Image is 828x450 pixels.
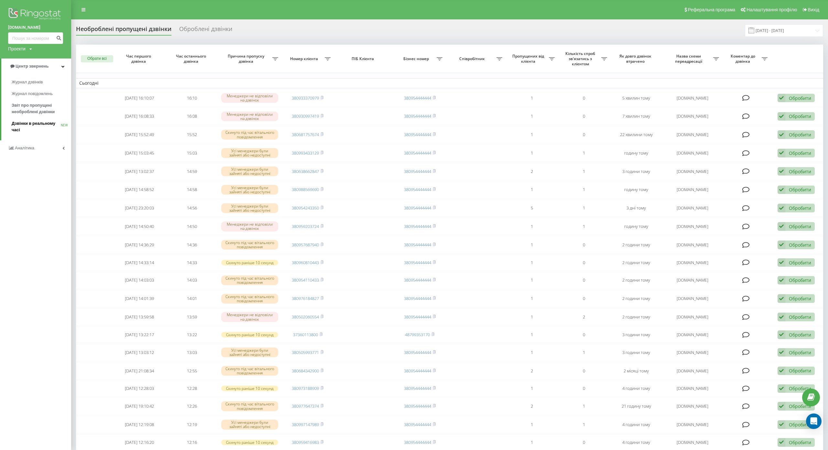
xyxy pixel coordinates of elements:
td: [DOMAIN_NAME] [662,236,722,253]
span: Бізнес номер [397,56,437,61]
td: [DATE] 14:03:03 [114,272,166,289]
div: Необроблені пропущені дзвінки [76,26,171,36]
div: Скинуто під час вітального повідомлення [221,366,278,376]
td: 2 [506,163,558,180]
a: 380933370979 [292,95,319,101]
td: [DOMAIN_NAME] [662,181,722,198]
a: Журнал повідомлень [12,88,71,100]
a: 380954110433 [292,277,319,283]
div: Обробити [789,295,811,302]
td: 3 дні тому [610,199,663,217]
td: 4 години тому [610,380,663,396]
td: [DATE] 16:08:33 [114,108,166,125]
td: 0 [558,327,610,343]
div: Обробити [789,132,811,138]
td: 12:55 [166,362,218,380]
input: Пошук за номером [8,32,63,44]
div: Скинуто під час вітального повідомлення [221,294,278,304]
td: 13:59 [166,308,218,326]
td: 2 [506,362,558,380]
div: Усі менеджери були зайняті або недоступні [221,148,278,158]
div: Обробити [789,113,811,119]
td: [DATE] 23:20:03 [114,199,166,217]
td: 14:56 [166,199,218,217]
a: 380930997419 [292,113,319,119]
a: 380954444444 [404,205,431,211]
td: [DOMAIN_NAME] [662,398,722,415]
td: 15:03 [166,145,218,162]
a: Дзвінки в реальному часіNEW [12,118,71,136]
div: Обробити [789,150,811,156]
span: Реферальна програма [688,7,735,12]
td: [DOMAIN_NAME] [662,344,722,361]
td: 2 години тому [610,272,663,289]
span: Причина пропуску дзвінка [221,54,272,64]
a: 380954444444 [404,314,431,320]
td: 14:58 [166,181,218,198]
td: [DOMAIN_NAME] [662,126,722,143]
td: 1 [558,416,610,433]
span: Коментар до дзвінка [725,54,762,64]
td: 2 години тому [610,308,663,326]
td: [DOMAIN_NAME] [662,308,722,326]
td: 0 [558,108,610,125]
td: [DOMAIN_NAME] [662,416,722,433]
td: [DATE] 12:19:08 [114,416,166,433]
span: Назва схеми переадресації [666,54,713,64]
td: 14:33 [166,255,218,271]
td: 1 [558,344,610,361]
a: 380993433129 [292,150,319,156]
td: 14:03 [166,272,218,289]
td: 2 місяці тому [610,362,663,380]
td: [DATE] 13:03:12 [114,344,166,361]
td: [DOMAIN_NAME] [662,145,722,162]
span: Час першого дзвінка [119,54,160,64]
td: 2 [506,398,558,415]
td: [DOMAIN_NAME] [662,108,722,125]
span: Центр звернень [16,64,49,69]
td: 12:19 [166,416,218,433]
a: 380954444444 [404,95,431,101]
td: 1 [558,199,610,217]
div: Скинуто раніше 10 секунд [221,260,278,265]
div: Обробити [789,168,811,175]
a: 380973188909 [292,385,319,391]
a: 380954444444 [404,132,431,137]
span: ПІБ Клієнта [340,56,387,61]
td: [DATE] 16:10:07 [114,90,166,107]
td: 1 [506,344,558,361]
a: 380960810443 [292,260,319,265]
div: Скинуто під час вітального повідомлення [221,240,278,250]
td: 1 [506,272,558,289]
td: 1 [558,398,610,415]
a: 380957687940 [292,242,319,248]
span: Вихід [808,7,819,12]
td: 0 [558,236,610,253]
td: 7 хвилин тому [610,108,663,125]
td: [DOMAIN_NAME] [662,327,722,343]
td: 1 [506,145,558,162]
td: 1 [506,308,558,326]
td: 1 [558,145,610,162]
a: 380954444444 [404,349,431,355]
a: 380959416983 [292,439,319,445]
td: 13:03 [166,344,218,361]
span: Аналiтика [15,145,34,150]
div: Обробити [789,95,811,101]
div: Обробити [789,242,811,248]
td: 0 [558,255,610,271]
a: 380954444444 [404,439,431,445]
button: Обрати всі [81,55,113,62]
div: Обробити [789,403,811,409]
td: 14:36 [166,236,218,253]
td: [DATE] 13:59:58 [114,308,166,326]
div: Обробити [789,260,811,266]
td: 1 [506,181,558,198]
td: [DOMAIN_NAME] [662,90,722,107]
td: 0 [558,362,610,380]
a: 380959203724 [292,223,319,229]
td: [DOMAIN_NAME] [662,218,722,235]
a: 380954444444 [404,422,431,427]
td: 1 [506,218,558,235]
td: 1 [506,236,558,253]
